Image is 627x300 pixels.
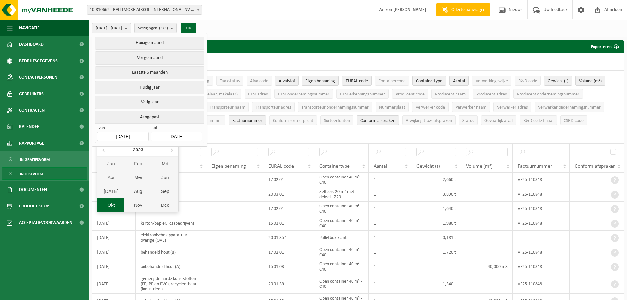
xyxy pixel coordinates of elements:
[19,135,44,151] span: Rapportage
[484,118,513,123] span: Gevaarlijk afval
[324,118,350,123] span: Sorteerfouten
[19,214,72,231] span: Acceptatievoorwaarden
[2,167,87,180] a: In lijstvorm
[124,198,151,212] div: Nov
[406,118,452,123] span: Afwijking t.o.v. afspraken
[481,115,516,125] button: Gevaarlijk afval : Activate to sort
[548,79,568,84] span: Gewicht (t)
[210,105,245,110] span: Transporteur naam
[19,69,57,86] span: Contactpersonen
[393,7,426,12] strong: [PERSON_NAME]
[412,102,449,112] button: Verwerker codeVerwerker code: Activate to sort
[151,125,202,132] span: tot
[138,23,168,33] span: Vestigingen
[124,171,151,184] div: Mei
[278,92,329,97] span: IHM ondernemingsnummer
[369,173,411,187] td: 1
[472,76,511,86] button: VerwerkingswijzeVerwerkingswijze: Activate to sort
[97,125,148,132] span: van
[411,216,461,231] td: 1,980 t
[493,102,531,112] button: Verwerker adresVerwerker adres: Activate to sort
[263,202,314,216] td: 17 02 01
[369,231,411,245] td: 1
[250,79,268,84] span: Afvalcode
[518,164,552,169] span: Factuurnummer
[248,92,268,97] span: IHM adres
[369,245,411,259] td: 1
[95,96,204,109] button: Vorig jaar
[523,118,553,123] span: R&D code finaal
[268,164,294,169] span: EURAL code
[416,79,442,84] span: Containertype
[452,102,490,112] button: Verwerker naamVerwerker naam: Activate to sort
[416,105,445,110] span: Verwerker code
[97,184,124,198] div: [DATE]
[19,198,49,214] span: Product Shop
[411,202,461,216] td: 1,640 t
[151,198,178,212] div: Dec
[247,76,272,86] button: AfvalcodeAfvalcode: Activate to sort
[19,53,58,69] span: Bedrijfsgegevens
[535,102,604,112] button: Verwerker ondernemingsnummerVerwerker ondernemingsnummer: Activate to sort
[301,105,369,110] span: Transporteur ondernemingsnummer
[376,102,409,112] button: NummerplaatNummerplaat: Activate to sort
[369,202,411,216] td: 1
[564,118,584,123] span: CSRD code
[375,76,409,86] button: ContainercodeContainercode: Activate to sort
[392,89,428,99] button: Producent codeProducent code: Activate to sort
[560,115,587,125] button: CSRD codeCSRD code: Activate to sort
[513,89,583,99] button: Producent ondernemingsnummerProducent ondernemingsnummer: Activate to sort
[305,79,335,84] span: Eigen benaming
[263,259,314,274] td: 15 01 03
[369,187,411,202] td: 1
[411,173,461,187] td: 2,660 t
[449,76,469,86] button: AantalAantal: Activate to sort
[206,102,249,112] button: Transporteur naamTransporteur naam: Activate to sort
[95,37,204,50] button: Huidige maand
[314,216,369,231] td: Open container 40 m³ - C40
[411,187,461,202] td: 3,890 t
[92,231,136,245] td: [DATE]
[96,23,122,33] span: [DATE] - [DATE]
[411,231,461,245] td: 0,181 t
[19,181,47,198] span: Documenten
[19,102,45,119] span: Contracten
[476,79,508,84] span: Verwerkingswijze
[586,40,623,53] button: Exporteren
[136,231,207,245] td: elektronische apparatuur - overige (OVE)
[466,164,493,169] span: Volume (m³)
[279,79,295,84] span: Afvalstof
[130,145,146,155] div: 2023
[87,5,202,14] span: 10-810662 - BALTIMORE AIRCOIL INTERNATIONAL NV - HEIST-OP-DEN-BERG
[513,216,570,231] td: VF25-110848
[340,92,385,97] span: IHM erkenningsnummer
[515,76,541,86] button: R&D codeR&amp;D code: Activate to sort
[473,89,510,99] button: Producent adresProducent adres: Activate to sort
[263,245,314,259] td: 17 02 01
[416,164,440,169] span: Gewicht (t)
[92,23,131,33] button: [DATE] - [DATE]
[95,111,204,123] button: Aangepast
[181,23,196,34] button: OK
[456,105,486,110] span: Verwerker naam
[314,245,369,259] td: Open container 40 m³ - C40
[92,216,136,231] td: [DATE]
[275,76,299,86] button: AfvalstofAfvalstof: Activate to sort
[411,245,461,259] td: 1,720 t
[19,20,39,36] span: Navigatie
[538,105,601,110] span: Verwerker ondernemingsnummer
[263,173,314,187] td: 17 02 01
[2,153,87,166] a: In grafiekvorm
[136,245,207,259] td: behandeld hout (B)
[273,118,313,123] span: Conform sorteerplicht
[374,164,387,169] span: Aantal
[476,92,507,97] span: Producent adres
[95,51,204,65] button: Vorige maand
[269,115,317,125] button: Conform sorteerplicht : Activate to sort
[151,171,178,184] div: Jun
[220,79,240,84] span: Taakstatus
[97,157,124,171] div: Jan
[256,105,291,110] span: Transporteur adres
[450,7,487,13] span: Offerte aanvragen
[263,216,314,231] td: 15 01 01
